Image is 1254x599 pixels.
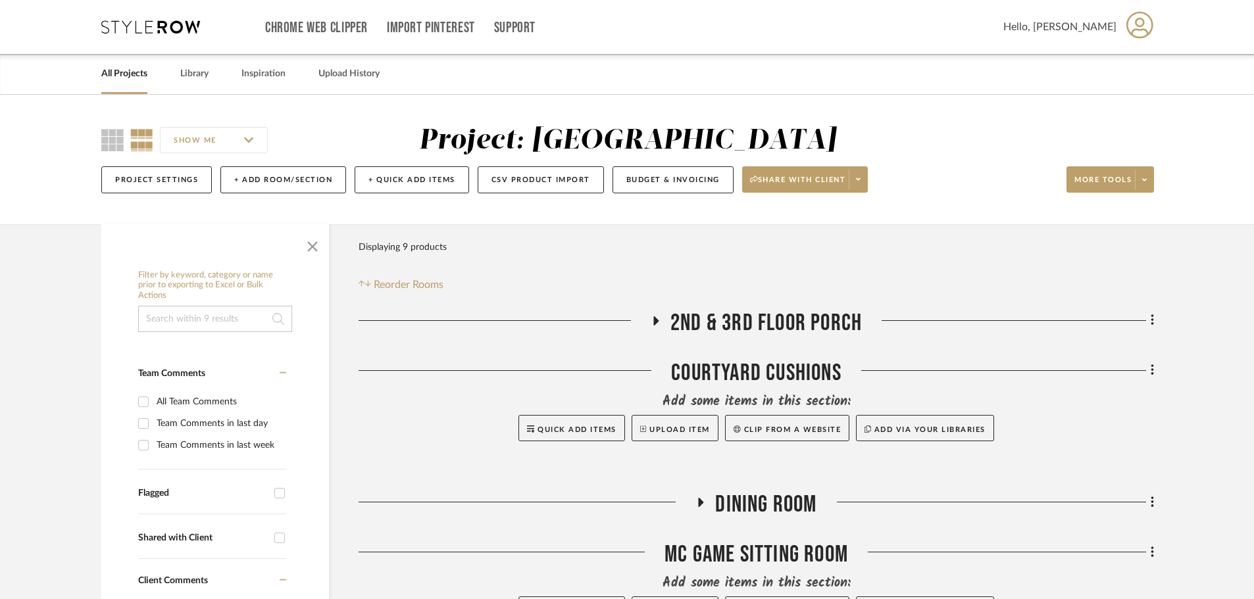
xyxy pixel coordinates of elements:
[138,488,268,499] div: Flagged
[538,426,616,433] span: Quick Add Items
[387,22,475,34] a: Import Pinterest
[1074,175,1132,195] span: More tools
[157,435,283,456] div: Team Comments in last week
[1003,19,1116,35] span: Hello, [PERSON_NAME]
[355,166,469,193] button: + Quick Add Items
[632,415,718,441] button: Upload Item
[265,22,368,34] a: Chrome Web Clipper
[374,277,443,293] span: Reorder Rooms
[101,65,147,83] a: All Projects
[725,415,849,441] button: Clip from a website
[518,415,625,441] button: Quick Add Items
[299,231,326,257] button: Close
[138,533,268,544] div: Shared with Client
[101,166,212,193] button: Project Settings
[494,22,536,34] a: Support
[138,306,292,332] input: Search within 9 results
[318,65,380,83] a: Upload History
[180,65,209,83] a: Library
[478,166,604,193] button: CSV Product Import
[359,574,1154,592] div: Add some items in this section:
[419,127,836,155] div: Project: [GEOGRAPHIC_DATA]
[157,413,283,434] div: Team Comments in last day
[715,491,816,519] span: Dining Room
[241,65,286,83] a: Inspiration
[359,277,443,293] button: Reorder Rooms
[613,166,734,193] button: Budget & Invoicing
[742,166,868,193] button: Share with client
[1066,166,1154,193] button: More tools
[138,576,208,585] span: Client Comments
[157,391,283,412] div: All Team Comments
[138,270,292,301] h6: Filter by keyword, category or name prior to exporting to Excel or Bulk Actions
[670,309,862,337] span: 2nd & 3rd Floor Porch
[750,175,846,195] span: Share with client
[359,234,447,260] div: Displaying 9 products
[138,369,205,378] span: Team Comments
[359,393,1154,411] div: Add some items in this section:
[220,166,346,193] button: + Add Room/Section
[856,415,994,441] button: Add via your libraries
